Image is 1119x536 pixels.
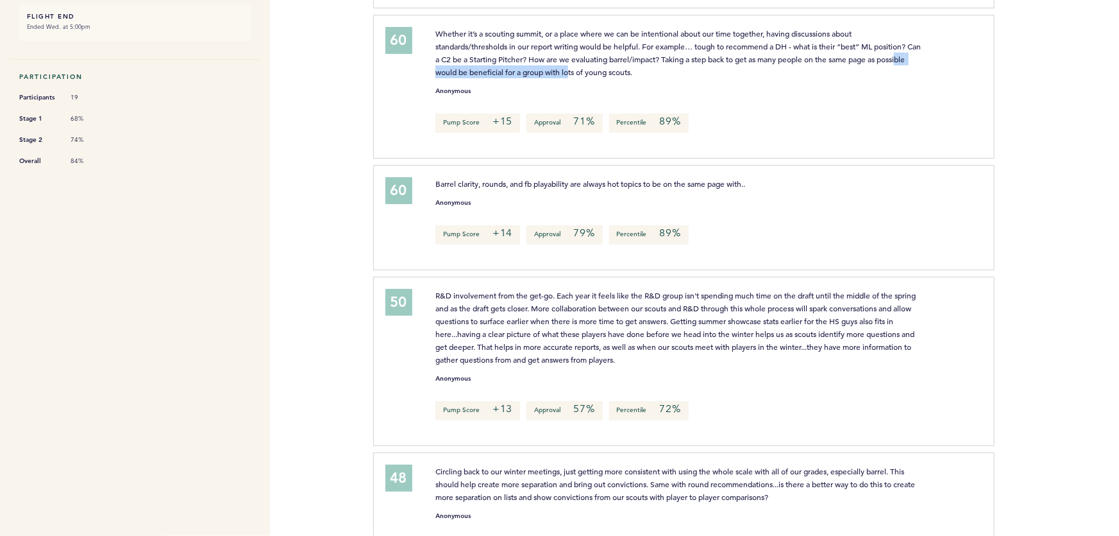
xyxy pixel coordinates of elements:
[71,93,109,102] span: 19
[435,290,918,365] span: R&D involvement from the get-go. Each year it feels like the R&D group isn't spending much time o...
[435,401,520,420] p: Pump Score
[526,401,602,420] p: Approval
[385,177,412,204] div: 60
[435,200,471,206] small: Anonymous
[573,115,594,128] em: 71%
[660,402,681,415] em: 72%
[71,135,109,144] span: 74%
[609,401,689,420] p: Percentile
[19,73,251,81] h5: Participation
[660,227,681,239] em: 89%
[385,465,412,492] div: 48
[385,289,412,316] div: 50
[435,114,520,133] p: Pump Score
[435,225,520,245] p: Pump Score
[435,88,471,94] small: Anonymous
[492,227,512,239] em: +14
[609,225,689,245] p: Percentile
[71,114,109,123] span: 68%
[27,12,243,21] h6: FLIGHT END
[71,157,109,166] span: 84%
[660,115,681,128] em: 89%
[19,155,58,168] span: Overall
[385,27,412,54] div: 60
[573,227,594,239] em: 79%
[435,28,923,77] span: Whether it’s a scouting summit, or a place where we can be intentional about our time together, h...
[492,402,512,415] em: +13
[27,21,243,33] small: Ended Wed. at 5:00pm
[435,178,745,189] span: Barrel clarity, rounds, and fb playability are always hot topics to be on the same page with..
[526,225,602,245] p: Approval
[19,134,58,146] span: Stage 2
[435,376,471,382] small: Anonymous
[19,91,58,104] span: Participants
[435,513,471,519] small: Anonymous
[526,114,602,133] p: Approval
[435,466,917,502] span: Circling back to our winter meetings, just getting more consistent with using the whole scale wit...
[609,114,689,133] p: Percentile
[492,115,512,128] em: +15
[19,112,58,125] span: Stage 1
[573,402,594,415] em: 57%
